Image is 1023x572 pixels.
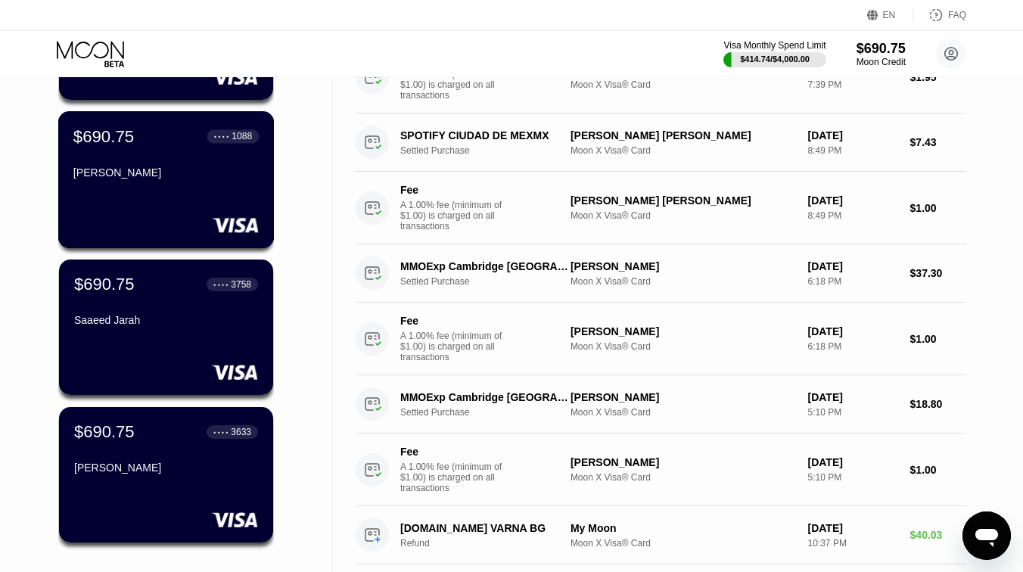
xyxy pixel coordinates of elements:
div: MMOExp Cambridge [GEOGRAPHIC_DATA]Settled Purchase[PERSON_NAME]Moon X Visa® Card[DATE]5:10 PM$18.80 [356,375,966,434]
div: Moon X Visa® Card [571,276,796,287]
div: [DATE] [808,194,898,207]
div: $690.75Moon Credit [857,41,906,67]
div: [PERSON_NAME] [571,325,796,337]
div: $690.75 [73,126,134,146]
div: [DATE] [808,456,898,468]
div: [DATE] [808,391,898,403]
div: 3758 [231,279,251,290]
div: Moon X Visa® Card [571,538,796,549]
div: $690.75 [74,422,135,442]
div: [DATE] [808,325,898,337]
div: 7:39 PM [808,79,898,90]
div: $690.75 [74,275,135,294]
div: MMOExp Cambridge [GEOGRAPHIC_DATA] [400,260,570,272]
div: Moon X Visa® Card [571,79,796,90]
div: My Moon [571,522,796,534]
div: Moon X Visa® Card [571,472,796,483]
div: $690.75● ● ● ●3633[PERSON_NAME] [59,407,273,542]
div: Moon X Visa® Card [571,145,796,156]
div: Moon X Visa® Card [571,407,796,418]
div: [DATE] [808,129,898,141]
div: FeeA 1.00% fee (minimum of $1.00) is charged on all transactions[PERSON_NAME] [PERSON_NAME]Moon X... [356,172,966,244]
div: Fee [400,446,506,458]
div: Moon X Visa® Card [571,341,796,352]
div: Visa Monthly Spend Limit [723,40,826,51]
div: $690.75 [857,41,906,57]
div: A 1.00% fee (minimum of $1.00) is charged on all transactions [400,462,514,493]
div: Settled Purchase [400,276,583,287]
div: $690.75● ● ● ●1088[PERSON_NAME] [59,112,273,247]
div: $40.03 [910,529,966,541]
div: [PERSON_NAME] [PERSON_NAME] [571,129,796,141]
div: [PERSON_NAME] [PERSON_NAME] [571,194,796,207]
div: EN [883,10,896,20]
div: ● ● ● ● [213,430,229,434]
div: [DATE] [808,260,898,272]
div: FAQ [913,8,966,23]
div: [DOMAIN_NAME] VARNA BG [400,522,570,534]
div: 8:49 PM [808,210,898,221]
div: 6:18 PM [808,341,898,352]
div: A 1.00% fee (minimum of $1.00) is charged on all transactions [400,200,514,232]
div: Saaeed Jarah [74,314,258,326]
div: $1.00 [910,464,966,476]
div: $690.75● ● ● ●3758Saaeed Jarah [59,260,273,395]
div: SPOTIFY CIUDAD DE MEXMXSettled Purchase[PERSON_NAME] [PERSON_NAME]Moon X Visa® Card[DATE]8:49 PM$... [356,113,966,172]
div: 1088 [232,131,252,141]
div: ● ● ● ● [214,134,229,138]
div: 10:37 PM [808,538,898,549]
div: MMOExp Cambridge [GEOGRAPHIC_DATA]Settled Purchase[PERSON_NAME]Moon X Visa® Card[DATE]6:18 PM$37.30 [356,244,966,303]
div: Visa Monthly Spend Limit$414.74/$4,000.00 [723,40,826,67]
div: 3633 [231,427,251,437]
div: [PERSON_NAME] [571,456,796,468]
div: [PERSON_NAME] [73,166,259,179]
div: SPOTIFY CIUDAD DE MEXMX [400,129,570,141]
div: [PERSON_NAME] [571,391,796,403]
div: 8:49 PM [808,145,898,156]
div: $37.30 [910,267,966,279]
div: A 1.00% fee (minimum of $1.00) is charged on all transactions [400,331,514,362]
div: $1.00 [910,202,966,214]
div: FAQ [948,10,966,20]
div: 6:18 PM [808,276,898,287]
div: EN [867,8,913,23]
div: FeeA 1.00% fee (minimum of $1.00) is charged on all transactions[PERSON_NAME]Moon X Visa® Card[DA... [356,434,966,506]
div: ● ● ● ● [213,282,229,287]
div: 5:10 PM [808,472,898,483]
div: $7.43 [910,136,966,148]
div: [PERSON_NAME] [74,462,258,474]
div: A 1.00% fee (minimum of $1.00) is charged on all transactions [400,69,514,101]
div: Moon X Visa® Card [571,210,796,221]
div: $414.74 / $4,000.00 [740,54,810,64]
div: Settled Purchase [400,407,583,418]
div: $1.00 [910,333,966,345]
div: [DOMAIN_NAME] VARNA BGRefundMy MoonMoon X Visa® Card[DATE]10:37 PM$40.03 [356,506,966,564]
div: 5:10 PM [808,407,898,418]
div: MMOExp Cambridge [GEOGRAPHIC_DATA] [400,391,570,403]
div: [PERSON_NAME] [571,260,796,272]
div: Moon Credit [857,57,906,67]
div: Fee [400,184,506,196]
div: Refund [400,538,583,549]
div: Fee [400,315,506,327]
div: $18.80 [910,398,966,410]
iframe: Button to launch messaging window [962,511,1011,560]
div: Settled Purchase [400,145,583,156]
div: [DATE] [808,522,898,534]
div: FeeA 1.00% fee (minimum of $1.00) is charged on all transactions[PERSON_NAME]Moon X Visa® Card[DA... [356,41,966,113]
div: FeeA 1.00% fee (minimum of $1.00) is charged on all transactions[PERSON_NAME]Moon X Visa® Card[DA... [356,303,966,375]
